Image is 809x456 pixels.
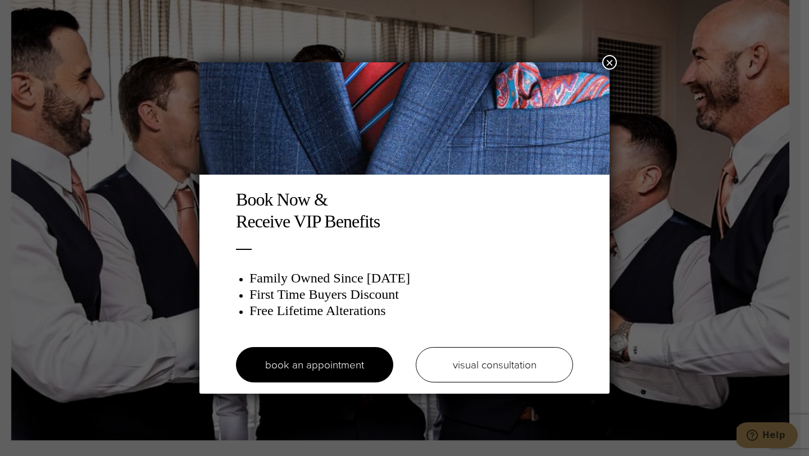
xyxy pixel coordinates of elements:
h3: First Time Buyers Discount [249,286,573,303]
span: Help [26,8,49,18]
h2: Book Now & Receive VIP Benefits [236,189,573,232]
a: book an appointment [236,347,393,382]
h3: Free Lifetime Alterations [249,303,573,319]
button: Close [602,55,617,70]
a: visual consultation [416,347,573,382]
h3: Family Owned Since [DATE] [249,270,573,286]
